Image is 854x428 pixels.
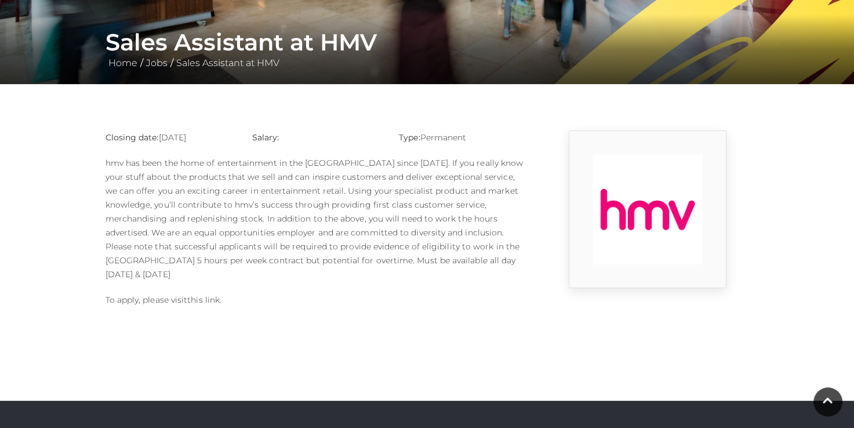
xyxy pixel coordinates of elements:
[593,154,703,264] img: 9_1554821655_pX3E.png
[106,293,529,307] p: To apply, please visit .
[252,132,279,143] strong: Salary:
[399,130,528,144] p: Permanent
[143,57,170,68] a: Jobs
[97,28,758,70] div: / /
[399,132,420,143] strong: Type:
[173,57,282,68] a: Sales Assistant at HMV
[187,295,220,305] a: this link
[106,156,529,281] p: hmv has been the home of entertainment in the [GEOGRAPHIC_DATA] since [DATE]. If you really know ...
[106,57,140,68] a: Home
[106,28,749,56] h1: Sales Assistant at HMV
[106,132,159,143] strong: Closing date:
[106,130,235,144] p: [DATE]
